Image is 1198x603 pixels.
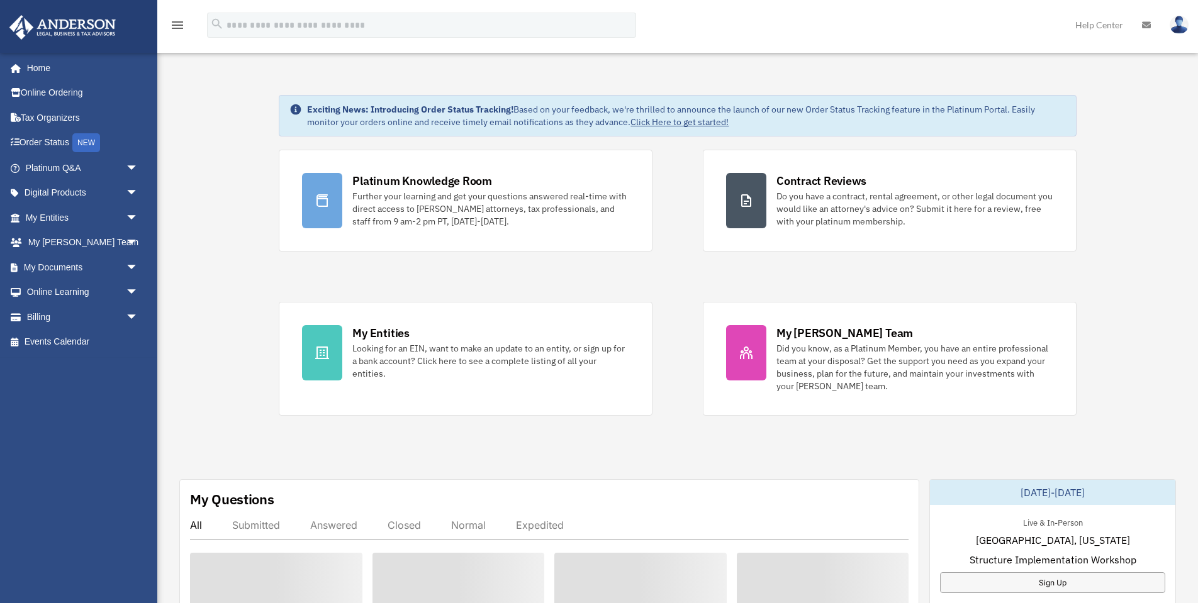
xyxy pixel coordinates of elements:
[1170,16,1189,34] img: User Pic
[126,205,151,231] span: arrow_drop_down
[9,230,157,255] a: My [PERSON_NAME] Teamarrow_drop_down
[352,342,629,380] div: Looking for an EIN, want to make an update to an entity, or sign up for a bank account? Click her...
[451,519,486,531] div: Normal
[126,155,151,181] span: arrow_drop_down
[126,280,151,306] span: arrow_drop_down
[190,519,202,531] div: All
[9,329,157,355] a: Events Calendar
[9,80,157,106] a: Online Ordering
[930,480,1175,505] div: [DATE]-[DATE]
[279,150,652,252] a: Platinum Knowledge Room Further your learning and get your questions answered real-time with dire...
[352,190,629,228] div: Further your learning and get your questions answered real-time with direct access to [PERSON_NAM...
[976,533,1130,548] span: [GEOGRAPHIC_DATA], [US_STATE]
[9,105,157,130] a: Tax Organizers
[776,342,1053,392] div: Did you know, as a Platinum Member, you have an entire professional team at your disposal? Get th...
[352,173,492,189] div: Platinum Knowledge Room
[776,190,1053,228] div: Do you have a contract, rental agreement, or other legal document you would like an attorney's ad...
[9,304,157,329] a: Billingarrow_drop_down
[776,325,913,341] div: My [PERSON_NAME] Team
[516,519,564,531] div: Expedited
[9,255,157,280] a: My Documentsarrow_drop_down
[126,255,151,280] span: arrow_drop_down
[6,15,120,40] img: Anderson Advisors Platinum Portal
[940,572,1165,593] a: Sign Up
[352,325,409,341] div: My Entities
[9,280,157,305] a: Online Learningarrow_drop_down
[232,519,280,531] div: Submitted
[210,17,224,31] i: search
[1013,515,1093,528] div: Live & In-Person
[776,173,866,189] div: Contract Reviews
[310,519,357,531] div: Answered
[279,302,652,416] a: My Entities Looking for an EIN, want to make an update to an entity, or sign up for a bank accoun...
[170,22,185,33] a: menu
[703,150,1077,252] a: Contract Reviews Do you have a contract, rental agreement, or other legal document you would like...
[126,304,151,330] span: arrow_drop_down
[970,552,1136,567] span: Structure Implementation Workshop
[307,104,513,115] strong: Exciting News: Introducing Order Status Tracking!
[307,103,1065,128] div: Based on your feedback, we're thrilled to announce the launch of our new Order Status Tracking fe...
[72,133,100,152] div: NEW
[190,490,274,509] div: My Questions
[9,180,157,206] a: Digital Productsarrow_drop_down
[170,18,185,33] i: menu
[126,230,151,256] span: arrow_drop_down
[703,302,1077,416] a: My [PERSON_NAME] Team Did you know, as a Platinum Member, you have an entire professional team at...
[9,155,157,180] a: Platinum Q&Aarrow_drop_down
[9,55,151,80] a: Home
[388,519,421,531] div: Closed
[9,130,157,156] a: Order StatusNEW
[630,116,729,128] a: Click Here to get started!
[9,205,157,230] a: My Entitiesarrow_drop_down
[126,180,151,206] span: arrow_drop_down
